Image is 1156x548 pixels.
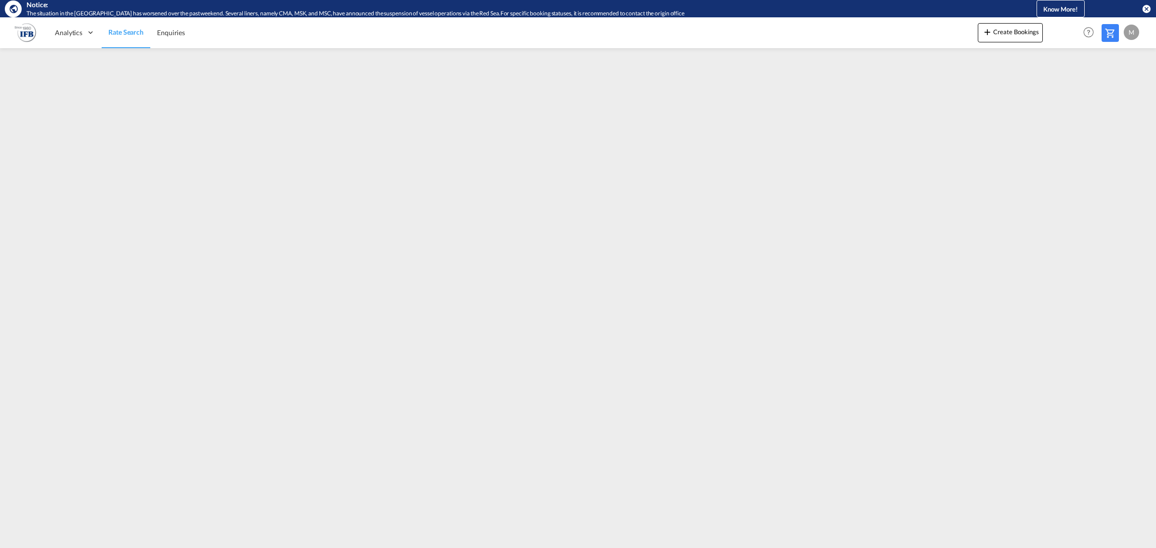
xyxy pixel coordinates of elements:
[26,10,979,18] div: The situation in the Red Sea has worsened over the past weekend. Several liners, namely CMA, MSK,...
[9,4,18,13] md-icon: icon-earth
[1124,25,1139,40] div: M
[150,17,192,48] a: Enquiries
[157,28,185,37] span: Enquiries
[982,26,993,38] md-icon: icon-plus 400-fg
[1080,24,1097,40] span: Help
[1142,4,1151,13] button: icon-close-circle
[55,28,82,38] span: Analytics
[14,22,36,43] img: b628ab10256c11eeb52753acbc15d091.png
[108,28,144,36] span: Rate Search
[1080,24,1102,41] div: Help
[102,17,150,48] a: Rate Search
[1043,5,1078,13] span: Know More!
[978,23,1043,42] button: icon-plus 400-fgCreate Bookings
[48,17,102,48] div: Analytics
